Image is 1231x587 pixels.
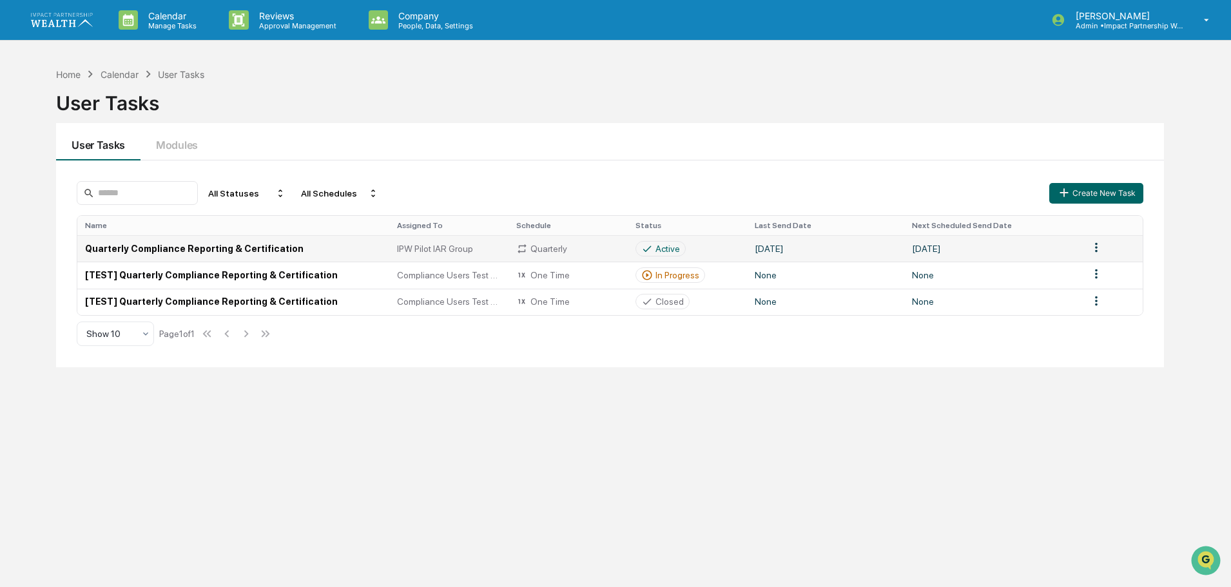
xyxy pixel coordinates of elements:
[13,99,36,122] img: 1746055101610-c473b297-6a78-478c-a979-82029cc54cd1
[747,289,905,315] td: None
[747,235,905,262] td: [DATE]
[388,21,480,30] p: People, Data, Settings
[655,270,699,280] div: In Progress
[31,13,93,26] img: logo
[249,10,343,21] p: Reviews
[296,183,383,204] div: All Schedules
[77,216,389,235] th: Name
[904,235,1081,262] td: [DATE]
[114,210,141,220] span: [DATE]
[88,258,165,282] a: 🗄️Attestations
[40,210,104,220] span: [PERSON_NAME]
[904,216,1081,235] th: Next Scheduled Send Date
[1065,21,1185,30] p: Admin • Impact Partnership Wealth
[1190,544,1225,579] iframe: Open customer support
[107,210,111,220] span: •
[1065,10,1185,21] p: [PERSON_NAME]
[56,81,1164,115] div: User Tasks
[13,289,23,300] div: 🔎
[219,102,235,118] button: Start new chat
[516,296,620,307] div: One Time
[56,123,141,160] button: User Tasks
[27,99,50,122] img: 8933085812038_c878075ebb4cc5468115_72.jpg
[1049,183,1143,204] button: Create New Task
[13,27,235,48] p: How can we help?
[40,175,104,186] span: [PERSON_NAME]
[106,264,160,276] span: Attestations
[388,10,480,21] p: Company
[114,175,141,186] span: [DATE]
[509,216,628,235] th: Schedule
[628,216,747,235] th: Status
[516,269,620,281] div: One Time
[91,319,156,329] a: Powered byPylon
[56,69,81,80] div: Home
[77,235,389,262] td: Quarterly Compliance Reporting & Certification
[904,262,1081,288] td: None
[158,69,204,80] div: User Tasks
[26,288,81,301] span: Data Lookup
[93,265,104,275] div: 🗄️
[747,216,905,235] th: Last Send Date
[389,216,509,235] th: Assigned To
[138,10,203,21] p: Calendar
[8,258,88,282] a: 🖐️Preclearance
[138,21,203,30] p: Manage Tasks
[26,176,36,186] img: 1746055101610-c473b297-6a78-478c-a979-82029cc54cd1
[77,289,389,315] td: [TEST] Quarterly Compliance Reporting & Certification
[159,329,195,339] div: Page 1 of 1
[655,296,684,307] div: Closed
[203,183,291,204] div: All Statuses
[516,243,620,255] div: Quarterly
[101,69,139,80] div: Calendar
[747,262,905,288] td: None
[397,296,501,307] span: Compliance Users Test Group
[58,99,211,111] div: Start new chat
[13,163,34,184] img: Jack Rasmussen
[13,265,23,275] div: 🖐️
[655,244,680,254] div: Active
[397,244,473,254] span: IPW Pilot IAR Group
[200,140,235,156] button: See all
[13,198,34,218] img: Jack Rasmussen
[904,289,1081,315] td: None
[26,211,36,221] img: 1746055101610-c473b297-6a78-478c-a979-82029cc54cd1
[13,143,86,153] div: Past conversations
[26,264,83,276] span: Preclearance
[249,21,343,30] p: Approval Management
[77,262,389,288] td: [TEST] Quarterly Compliance Reporting & Certification
[397,270,501,280] span: Compliance Users Test Group
[128,320,156,329] span: Pylon
[141,123,213,160] button: Modules
[8,283,86,306] a: 🔎Data Lookup
[107,175,111,186] span: •
[58,111,177,122] div: We're available if you need us!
